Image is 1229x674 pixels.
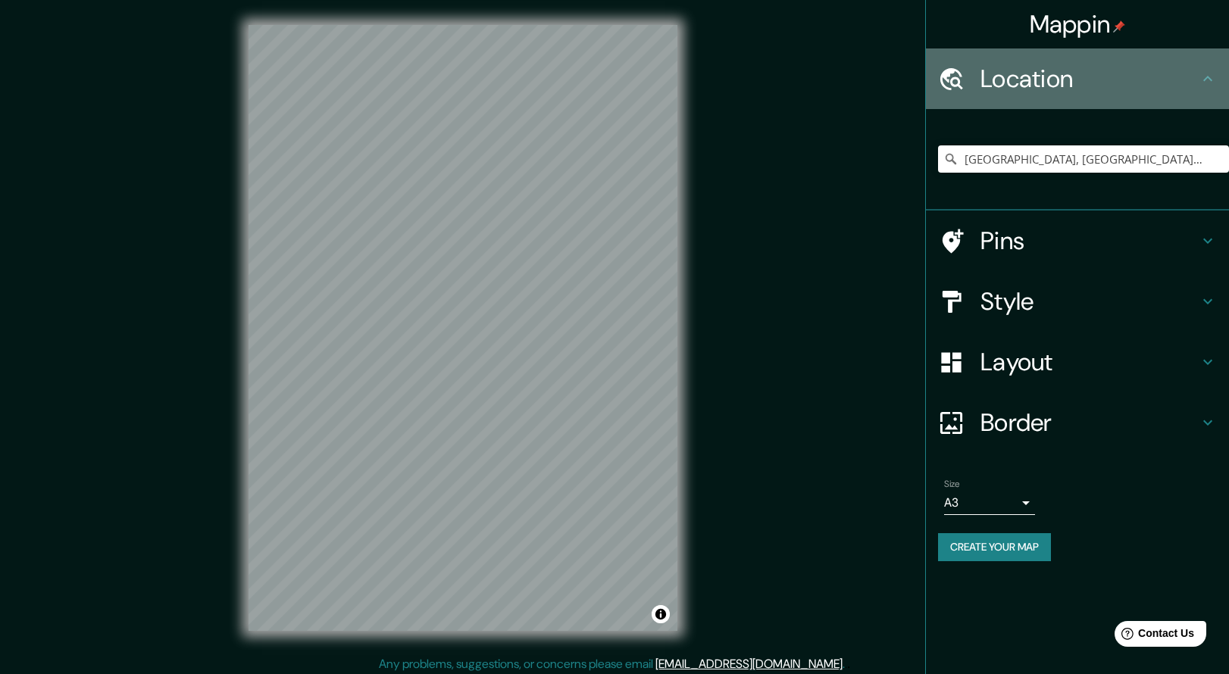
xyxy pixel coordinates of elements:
div: Location [926,48,1229,109]
div: A3 [944,491,1035,515]
iframe: Help widget launcher [1094,615,1212,657]
div: Pins [926,211,1229,271]
h4: Location [980,64,1199,94]
div: . [847,655,850,673]
h4: Border [980,407,1199,438]
input: Pick your city or area [938,145,1229,173]
p: Any problems, suggestions, or concerns please email . [379,655,845,673]
canvas: Map [249,25,677,631]
h4: Pins [980,226,1199,256]
h4: Style [980,286,1199,317]
button: Toggle attribution [652,605,670,623]
div: . [845,655,847,673]
div: Style [926,271,1229,332]
div: Border [926,392,1229,453]
a: [EMAIL_ADDRESS][DOMAIN_NAME] [655,656,843,672]
h4: Layout [980,347,1199,377]
h4: Mappin [1030,9,1126,39]
img: pin-icon.png [1113,20,1125,33]
button: Create your map [938,533,1051,561]
div: Layout [926,332,1229,392]
label: Size [944,478,960,491]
